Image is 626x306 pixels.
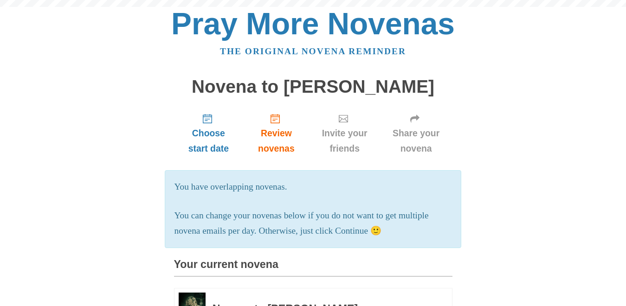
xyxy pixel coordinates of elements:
[380,106,452,161] a: Share your novena
[174,106,244,161] a: Choose start date
[174,208,452,239] p: You can change your novenas below if you do not want to get multiple novena emails per day. Other...
[183,126,234,156] span: Choose start date
[171,6,455,41] a: Pray More Novenas
[319,126,371,156] span: Invite your friends
[174,259,452,277] h3: Your current novena
[310,106,380,161] a: Invite your friends
[243,106,309,161] a: Review novenas
[220,46,406,56] a: The original novena reminder
[252,126,300,156] span: Review novenas
[174,179,452,195] p: You have overlapping novenas.
[389,126,443,156] span: Share your novena
[174,77,452,97] h1: Novena to [PERSON_NAME]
